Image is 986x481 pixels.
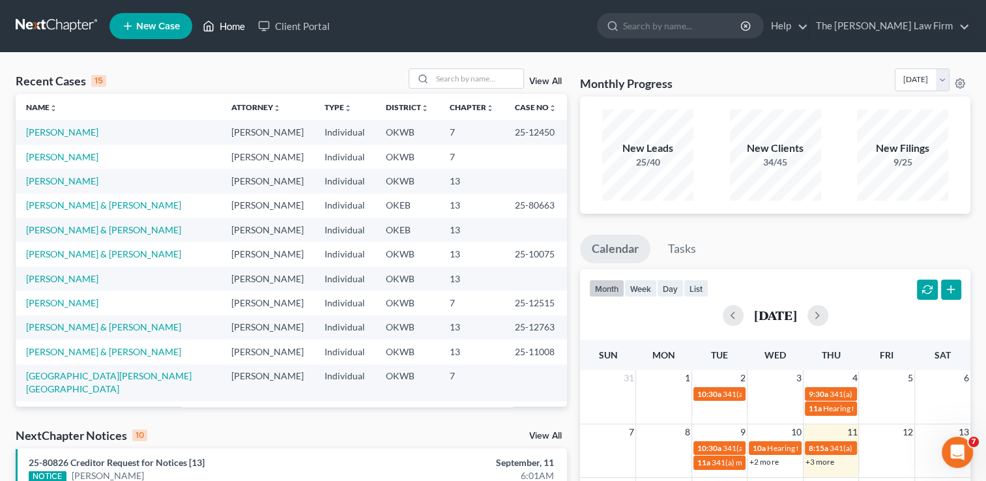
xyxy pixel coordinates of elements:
button: day [657,280,684,297]
td: 25-12467 [504,401,567,426]
td: 7 [439,401,504,426]
td: Individual [314,194,375,218]
iframe: Intercom live chat [942,437,973,468]
td: 7 [439,120,504,144]
div: 34/45 [730,156,821,169]
td: OKWB [375,267,439,291]
td: Individual [314,340,375,364]
a: Chapterunfold_more [450,102,494,112]
a: 25-80826 Creditor Request for Notices [13] [29,457,205,468]
a: Calendar [580,235,650,263]
a: [PERSON_NAME] & [PERSON_NAME] [26,248,181,259]
a: [PERSON_NAME] [26,175,98,186]
td: [PERSON_NAME] [221,315,314,340]
span: Sat [935,349,951,360]
button: month [589,280,624,297]
span: 10:30a [697,443,721,453]
td: Individual [314,364,375,401]
span: 10a [753,443,766,453]
td: Individual [314,145,375,169]
td: 25-12515 [504,291,567,315]
span: 11a [809,403,822,413]
td: OKEB [375,218,439,242]
i: unfold_more [421,104,429,112]
td: OKWB [375,242,439,266]
div: New Filings [857,141,948,156]
td: Individual [314,401,375,426]
h3: Monthly Progress [580,76,673,91]
div: NextChapter Notices [16,428,147,443]
a: Client Portal [252,14,336,38]
i: unfold_more [549,104,557,112]
td: [PERSON_NAME] [221,145,314,169]
i: unfold_more [486,104,494,112]
td: 25-10075 [504,242,567,266]
div: 15 [91,75,106,87]
td: 13 [439,315,504,340]
td: 7 [439,364,504,401]
td: 7 [439,291,504,315]
td: 25-12450 [504,120,567,144]
span: Sun [599,349,618,360]
span: 10:30a [697,389,721,399]
span: 11a [697,458,710,467]
span: 10 [790,424,803,440]
a: [PERSON_NAME] & [PERSON_NAME] [26,224,181,235]
a: +2 more [749,457,778,467]
span: Fri [880,349,893,360]
td: OKWB [375,340,439,364]
span: 5 [906,370,914,386]
td: 25-11008 [504,340,567,364]
td: [PERSON_NAME] [221,169,314,193]
td: [PERSON_NAME] [221,364,314,401]
a: [PERSON_NAME] & [PERSON_NAME] [26,321,181,332]
span: 7 [968,437,979,447]
span: 2 [739,370,747,386]
button: list [684,280,708,297]
a: Attorneyunfold_more [231,102,281,112]
a: [PERSON_NAME] & [PERSON_NAME] [26,199,181,211]
i: unfold_more [50,104,57,112]
div: Recent Cases [16,73,106,89]
td: OKWB [375,315,439,340]
div: September, 11 [388,456,554,469]
td: 25-12763 [504,315,567,340]
span: 4 [850,370,858,386]
td: 7 [439,145,504,169]
td: 25-80663 [504,194,567,218]
td: Individual [314,218,375,242]
a: [PERSON_NAME] [26,297,98,308]
td: [PERSON_NAME] [221,291,314,315]
td: 13 [439,267,504,291]
span: 341(a) meeting for [PERSON_NAME] [723,389,848,399]
td: [PERSON_NAME] [221,218,314,242]
input: Search by name... [623,14,742,38]
a: View All [529,431,562,441]
span: Tue [711,349,728,360]
a: Home [196,14,252,38]
span: 341(a) meeting for [PERSON_NAME] [723,443,848,453]
td: 13 [439,169,504,193]
span: 7 [628,424,635,440]
a: [PERSON_NAME] [26,273,98,284]
span: New Case [136,22,180,31]
td: 13 [439,340,504,364]
td: 13 [439,242,504,266]
a: The [PERSON_NAME] Law Firm [809,14,970,38]
a: Case Nounfold_more [515,102,557,112]
span: Thu [822,349,841,360]
td: [PERSON_NAME] [221,120,314,144]
i: unfold_more [344,104,352,112]
td: 13 [439,194,504,218]
h2: [DATE] [754,308,797,322]
div: 10 [132,430,147,441]
td: Individual [314,120,375,144]
a: +3 more [805,457,834,467]
td: [PERSON_NAME] [221,401,314,426]
a: [PERSON_NAME] [26,126,98,138]
td: [PERSON_NAME] [221,242,314,266]
div: New Clients [730,141,821,156]
td: Individual [314,291,375,315]
span: 1 [684,370,691,386]
td: OKWB [375,145,439,169]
